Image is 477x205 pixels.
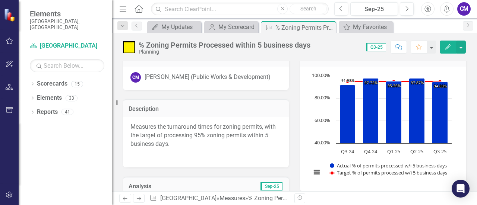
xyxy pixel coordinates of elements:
button: Show Actual % of permits processed w/i 5 business days [330,162,448,169]
h3: Analysis [129,183,206,190]
text: Q4-24 [364,148,378,155]
path: Q3-25, 94.89361702. Actual % of permits processed w/i 5 business days. [432,81,448,143]
text: Q3-24 [341,148,354,155]
div: My Updates [161,22,199,32]
text: 40.00% [315,139,330,146]
div: [PERSON_NAME] (Public Works & Development) [145,73,271,81]
text: Q3-25 [433,148,446,155]
a: My Scorecard [206,22,256,32]
div: Sep-25 [353,5,395,14]
a: [GEOGRAPHIC_DATA] [160,195,217,202]
img: ClearPoint Strategy [4,9,17,22]
div: 41 [61,109,73,115]
span: Sep-25 [260,182,282,190]
g: Actual % of permits processed w/i 5 business days, series 1 of 2. Bar series with 5 bars. [340,78,448,143]
input: Search Below... [30,59,104,72]
div: Planning [139,49,310,55]
div: 33 [66,95,78,101]
div: % Zoning Permits Processed within 5 business days [275,23,334,32]
path: Q1-25, 95.35714286. Actual % of permits processed w/i 5 business days. [386,81,402,143]
path: Q4-24, 97.71689498. Actual % of permits processed w/i 5 business days. [363,78,379,143]
a: Scorecards [37,80,67,88]
h3: % Zoning Permits Processed within 5 Business Days [306,55,460,61]
button: Search [290,4,327,14]
text: Q2-25 [410,148,423,155]
span: Q3-25 [366,43,386,51]
div: My Scorecard [218,22,256,32]
path: Q3-24, 95. Target % of permits processed w/i 5 business days. [346,80,349,83]
img: Caution [123,41,135,53]
small: [GEOGRAPHIC_DATA], [GEOGRAPHIC_DATA] [30,18,104,31]
div: My Favorites [353,22,391,32]
button: Sep-25 [350,2,398,16]
span: Search [300,6,316,12]
div: % Zoning Permits Processed within 5 business days [139,41,310,49]
div: CM [130,72,141,83]
text: 91.98% [341,78,354,83]
path: Q2-25, 97.87234043. Actual % of permits processed w/i 5 business days. [409,78,425,143]
div: » » [149,194,289,203]
svg: Interactive chart [307,72,455,184]
div: Open Intercom Messenger [452,180,470,198]
text: 94.89% [434,83,447,89]
a: My Updates [149,22,199,32]
text: 100.00% [312,72,330,79]
div: Chart. Highcharts interactive chart. [307,72,458,184]
text: 97.72% [364,80,378,85]
button: View chart menu, Chart [312,167,322,177]
p: Measures the turnaround times for zoning permits, with the target of processing 95% zoning permit... [130,123,281,150]
a: [GEOGRAPHIC_DATA] [30,42,104,50]
path: Q3-24, 91.98312236. Actual % of permits processed w/i 5 business days. [340,85,356,143]
text: 80.00% [315,94,330,101]
div: % Zoning Permits Processed within 5 business days [248,195,385,202]
button: Show Target % of permits processed w/i 5 business days [329,169,448,176]
text: 60.00% [315,117,330,124]
div: 15 [71,81,83,87]
a: Elements [37,94,62,102]
a: Measures [219,195,245,202]
path: Q3-25, 95. Target % of permits processed w/i 5 business days. [439,80,442,83]
input: Search ClearPoint... [151,3,329,16]
text: Q1-25 [387,148,400,155]
text: 95.36% [388,83,401,88]
h3: Measure Owner [129,55,283,61]
a: Reports [37,108,58,116]
button: CM [457,2,471,16]
span: Elements [30,9,104,18]
h3: Description [129,106,283,112]
a: My Favorites [341,22,391,32]
text: 97.87% [411,80,424,85]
